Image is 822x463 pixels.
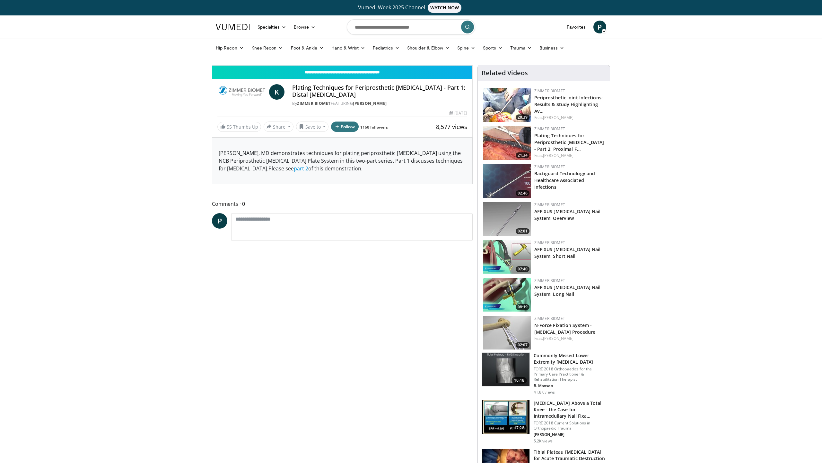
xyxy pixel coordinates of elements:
[212,65,472,66] video-js: Video Player
[483,278,531,312] img: c0eba32f-3750-46e2-85bd-0889492201d2.150x105_q85_crop-smart_upscale.jpg
[227,124,232,130] span: 55
[483,202,531,236] a: 02:01
[483,88,531,122] a: 20:39
[512,377,527,384] span: 10:48
[534,284,601,297] a: AFFIXUS [MEDICAL_DATA] Nail System: Long Nail
[353,101,387,106] a: [PERSON_NAME]
[217,84,267,100] img: Zimmer Biomet
[450,110,467,116] div: [DATE]
[534,153,605,159] div: Feat.
[534,115,605,121] div: Feat.
[534,421,606,431] p: FORE 2018 Current Solutions in Orthopaedic Trauma
[534,390,555,395] p: 41.8K views
[516,152,529,158] span: 21:34
[216,24,250,30] img: VuMedi Logo
[563,21,590,33] a: Favorites
[428,3,462,13] span: WATCH NOW
[482,353,529,386] img: 4aa379b6-386c-4fb5-93ee-de5617843a87.150x105_q85_crop-smart_upscale.jpg
[212,41,248,54] a: Hip Recon
[483,240,531,274] a: 07:40
[534,95,603,114] a: Periprosthetic Joint Infections: Results & Study Highlighting Av…
[483,88,531,122] img: c4b8c862-095b-430c-a336-6d45a9d5bbc3.150x105_q85_crop-smart_upscale.jpg
[268,165,294,172] span: Please see
[264,122,293,132] button: Share
[331,122,359,132] button: Follow
[534,132,604,152] a: Plating Techniques for Periprosthetic [MEDICAL_DATA] - Part 2: Proximal F…
[534,202,565,207] a: Zimmer Biomet
[292,101,467,106] div: By FEATURING
[254,21,290,33] a: Specialties
[483,316,531,350] a: 02:07
[297,101,331,106] a: Zimmer Biomet
[534,322,595,335] a: N-Force Fixation System - [MEDICAL_DATA] Procedure
[269,84,284,100] a: K
[536,41,568,54] a: Business
[483,126,531,160] a: 21:34
[403,41,453,54] a: Shoulder & Elbow
[534,400,606,419] h3: [MEDICAL_DATA] Above a Total Knee - the Case for Intramedullary Nail Fixa…
[534,278,565,283] a: Zimmer Biomet
[534,240,565,245] a: Zimmer Biomet
[294,165,308,172] a: part 2
[217,3,605,13] a: Vumedi Week 2025 ChannelWATCH NOW
[328,41,369,54] a: Hand & Wrist
[534,367,606,382] p: FORE 2018 Orthopaedics for the Primary Care Practitioner & Rehabilitation Therapist
[483,164,531,198] img: d3d8f40d-49c1-49a9-a5ab-fc0423babe4c.150x105_q85_crop-smart_upscale.jpg
[534,439,553,444] p: 5.2K views
[436,123,467,131] span: 8,577 views
[534,208,601,221] a: AFFIXUS [MEDICAL_DATA] Nail System: Overview
[516,342,529,348] span: 02:07
[212,200,473,208] span: Comments 0
[482,352,606,395] a: 10:48 Commonly Missed Lower Extremity [MEDICAL_DATA] FORE 2018 Orthopaedics for the Primary Care ...
[308,165,363,172] span: of this demonstration.
[534,383,606,388] p: B. Maxson
[360,124,388,130] a: 1160 followers
[534,352,606,365] h3: Commonly Missed Lower Extremity [MEDICAL_DATA]
[543,153,573,158] a: [PERSON_NAME]
[506,41,536,54] a: Trauma
[483,316,531,350] img: PE3O6Z9ojHeNSk7H4xMDoxOjBzMTt2bJ.150x105_q85_crop-smart_upscale.jpg
[212,213,227,229] a: P
[296,122,329,132] button: Save to
[534,126,565,132] a: Zimmer Biomet
[534,246,601,259] a: AFFIXUS [MEDICAL_DATA] Nail System: Short Nail
[290,21,319,33] a: Browse
[219,149,466,172] p: [PERSON_NAME], MD demonstrates techniques for plating periprosthetic [MEDICAL_DATA] using the NCB...
[543,115,573,120] a: [PERSON_NAME]
[483,240,531,274] img: 793850bd-41ce-4d88-b1d1-754fa64ca528.150x105_q85_crop-smart_upscale.jpg
[483,126,531,160] img: 0957b400-32dd-4402-b896-6ba8ad75ae1b.150x105_q85_crop-smart_upscale.jpg
[512,425,527,431] span: 17:28
[369,41,403,54] a: Pediatrics
[482,400,606,444] a: 17:28 [MEDICAL_DATA] Above a Total Knee - the Case for Intramedullary Nail Fixa… FORE 2018 Curren...
[534,316,565,321] a: Zimmer Biomet
[534,432,606,437] p: [PERSON_NAME]
[483,202,531,236] img: PE3O6Z9ojHeNSk7H4xMDoxOjA4MTsiGN.150x105_q85_crop-smart_upscale.jpg
[217,122,261,132] a: 55 Thumbs Up
[534,336,605,341] div: Feat.
[483,164,531,198] a: 02:46
[516,114,529,120] span: 20:39
[534,164,565,169] a: Zimmer Biomet
[287,41,328,54] a: Foot & Ankle
[534,170,595,190] a: Bactiguard Technology and Healthcare Associated Infections
[516,190,529,196] span: 02:46
[543,336,573,341] a: [PERSON_NAME]
[593,21,606,33] a: P
[292,84,467,98] h4: Plating Techniques for Periprosthetic [MEDICAL_DATA] - Part 1: Distal [MEDICAL_DATA]
[534,88,565,94] a: Zimmer Biomet
[248,41,287,54] a: Knee Recon
[347,19,475,35] input: Search topics, interventions
[482,400,529,434] img: be9015ec-d874-4d5f-9028-2dfac6d08909.150x105_q85_crop-smart_upscale.jpg
[516,266,529,272] span: 07:40
[483,278,531,312] a: 08:19
[516,304,529,310] span: 08:19
[516,228,529,234] span: 02:01
[482,69,528,77] h4: Related Videos
[453,41,479,54] a: Spine
[479,41,507,54] a: Sports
